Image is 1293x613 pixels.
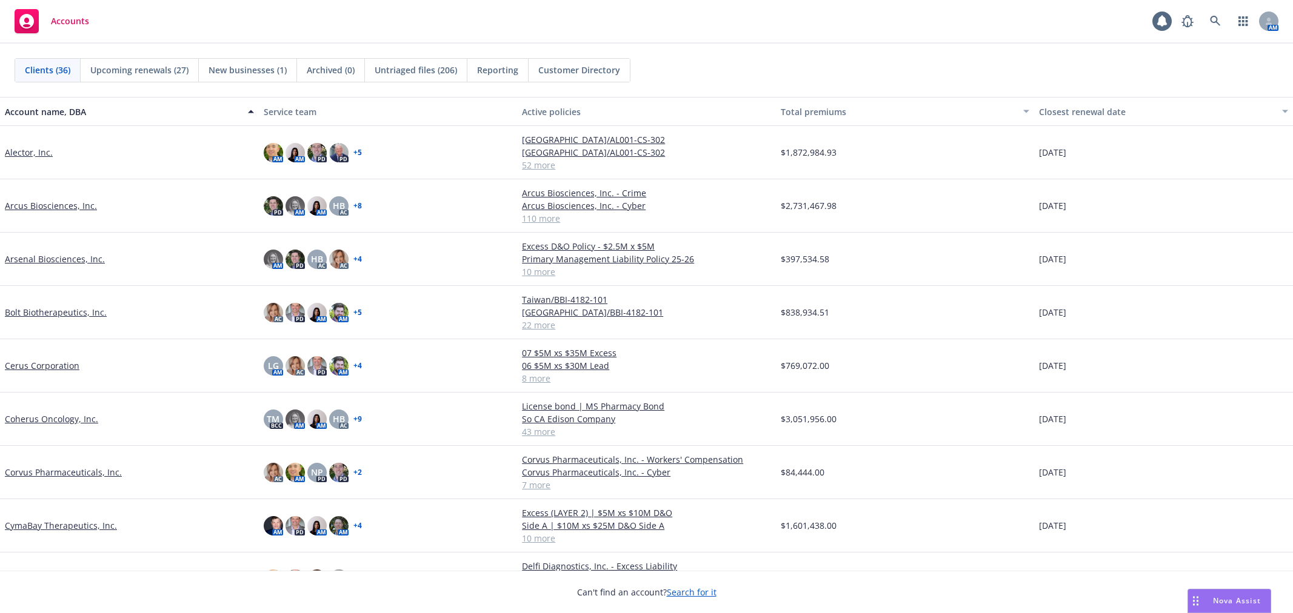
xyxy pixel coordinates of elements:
span: Nova Assist [1213,595,1261,606]
a: + 4 [353,522,362,529]
span: $1,872,984.93 [781,146,837,159]
img: photo [286,196,305,216]
img: photo [286,356,305,376]
span: [DATE] [1039,253,1066,265]
span: $84,444.00 [781,466,824,479]
img: photo [329,356,349,376]
img: photo [264,196,283,216]
a: [GEOGRAPHIC_DATA]/AL001-CS-302 [522,133,771,146]
span: [DATE] [1039,306,1066,319]
a: + 5 [353,309,362,316]
span: $397,534.58 [781,253,829,265]
span: [DATE] [1039,199,1066,212]
a: Taiwan/BBI-4182-101 [522,293,771,306]
span: $769,072.00 [781,359,829,372]
img: photo [264,303,283,322]
span: [DATE] [1039,413,1066,425]
span: TM [267,413,279,425]
span: New businesses (1) [209,64,287,76]
a: + 9 [353,416,362,423]
button: Closest renewal date [1034,97,1293,126]
a: CymaBay Therapeutics, Inc. [5,519,117,532]
span: HB [333,413,345,425]
img: photo [307,409,327,429]
a: 8 more [522,372,771,385]
span: Untriaged files (206) [375,64,457,76]
span: Can't find an account? [577,586,717,598]
span: $1,601,438.00 [781,519,837,532]
a: Corvus Pharmaceuticals, Inc. [5,466,122,479]
span: [DATE] [1039,359,1066,372]
a: 10 more [522,532,771,545]
a: Switch app [1231,9,1255,33]
span: $2,731,467.98 [781,199,837,212]
span: Reporting [477,64,518,76]
div: Drag to move [1188,589,1203,612]
div: Closest renewal date [1039,105,1275,118]
span: HB [311,253,323,265]
a: 22 more [522,319,771,331]
a: Arcus Biosciences, Inc. - Crime [522,187,771,199]
span: Clients (36) [25,64,70,76]
a: + 8 [353,202,362,210]
span: $838,934.51 [781,306,829,319]
img: photo [307,516,327,535]
a: Cerus Corporation [5,359,79,372]
a: Corvus Pharmaceuticals, Inc. - Cyber [522,466,771,479]
img: photo [329,463,349,482]
img: photo [264,463,283,482]
a: Corvus Pharmaceuticals, Inc. - Workers' Compensation [522,453,771,466]
span: [DATE] [1039,146,1066,159]
img: photo [264,516,283,535]
a: Excess D&O Policy - $2.5M x $5M [522,240,771,253]
a: Accounts [10,4,94,38]
a: 10 more [522,265,771,278]
img: photo [329,516,349,535]
button: Service team [259,97,518,126]
img: photo [307,356,327,376]
img: photo [264,569,283,589]
span: [DATE] [1039,519,1066,532]
img: photo [307,143,327,162]
div: Total premiums [781,105,1017,118]
a: Bolt Biotherapeutics, Inc. [5,306,107,319]
a: Coherus Oncology, Inc. [5,413,98,425]
a: Side A | $10M xs $25M D&O Side A [522,519,771,532]
a: Search [1203,9,1228,33]
a: + 2 [353,469,362,476]
span: LG [268,359,279,372]
a: Arcus Biosciences, Inc. - Cyber [522,199,771,212]
span: Accounts [51,16,89,26]
a: + 4 [353,256,362,263]
a: So CA Edison Company [522,413,771,425]
img: photo [286,516,305,535]
a: + 4 [353,362,362,369]
img: photo [264,250,283,269]
img: photo [329,250,349,269]
img: photo [286,143,305,162]
span: Archived (0) [307,64,355,76]
a: Excess (LAYER 2) | $5M xs $10M D&O [522,506,771,519]
a: Primary Management Liability Policy 25-26 [522,253,771,265]
button: Total premiums [776,97,1035,126]
a: Delfi Diagnostics, Inc. - Excess Liability [522,560,771,572]
button: Nova Assist [1188,589,1271,613]
a: Arsenal Biosciences, Inc. [5,253,105,265]
span: [DATE] [1039,466,1066,479]
a: 52 more [522,159,771,171]
a: [GEOGRAPHIC_DATA]/AL001-CS-302 [522,146,771,159]
img: photo [329,303,349,322]
img: photo [286,409,305,429]
a: 110 more [522,212,771,225]
a: 43 more [522,425,771,438]
span: $3,051,956.00 [781,413,837,425]
a: [GEOGRAPHIC_DATA]/BBI-4182-101 [522,306,771,319]
img: photo [329,143,349,162]
img: photo [307,196,327,216]
a: Arcus Biosciences, Inc. [5,199,97,212]
span: Customer Directory [538,64,620,76]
